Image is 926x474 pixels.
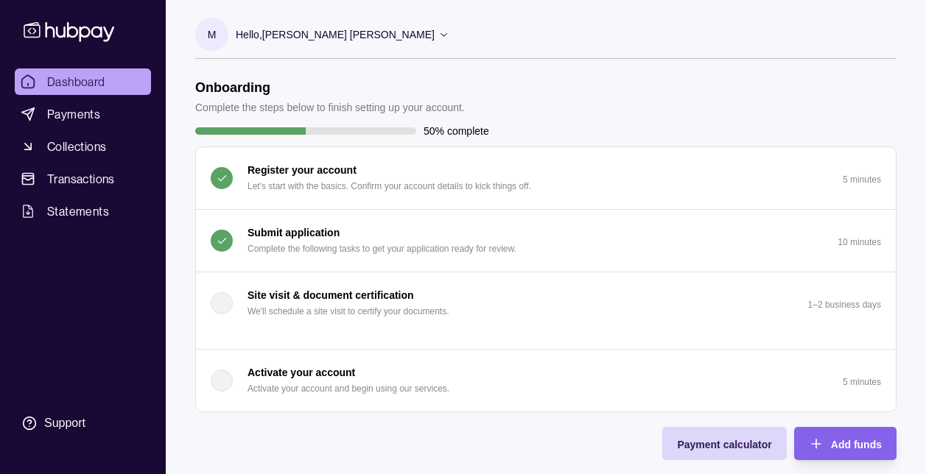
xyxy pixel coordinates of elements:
span: Payments [47,105,100,123]
a: Statements [15,198,151,224]
h1: Onboarding [195,79,465,96]
p: Complete the steps below to finish setting up your account. [195,99,465,116]
button: Payment calculator [662,427,786,460]
span: Collections [47,138,106,155]
div: Support [44,415,85,431]
p: 10 minutes [838,237,881,247]
p: 5 minutes [843,174,881,185]
p: 1–2 business days [808,300,881,310]
span: Add funds [831,439,882,450]
p: Submit application [248,224,340,241]
p: 5 minutes [843,377,881,387]
p: Hello, [PERSON_NAME] [PERSON_NAME] [236,26,435,43]
p: M [208,26,217,43]
button: Submit application Complete the following tasks to get your application ready for review.10 minutes [196,210,896,272]
span: Payment calculator [677,439,771,450]
button: Site visit & document certification We'll schedule a site visit to certify your documents.1–2 bus... [196,272,896,334]
p: Register your account [248,162,357,178]
button: Add funds [794,427,897,460]
a: Transactions [15,166,151,192]
p: Site visit & document certification [248,287,414,303]
a: Support [15,408,151,439]
span: Statements [47,202,109,220]
button: Activate your account Activate your account and begin using our services.5 minutes [196,350,896,411]
p: Activate your account [248,364,355,381]
p: Complete the following tasks to get your application ready for review. [248,241,516,257]
span: Transactions [47,170,115,188]
span: Dashboard [47,73,105,91]
p: 50% complete [424,123,489,139]
p: Activate your account and begin using our services. [248,381,449,397]
a: Collections [15,133,151,160]
button: Register your account Let's start with the basics. Confirm your account details to kick things of... [196,147,896,209]
a: Dashboard [15,68,151,95]
p: We'll schedule a site visit to certify your documents. [248,303,449,319]
div: Site visit & document certification We'll schedule a site visit to certify your documents.1–2 bus... [196,334,896,349]
a: Payments [15,101,151,127]
p: Let's start with the basics. Confirm your account details to kick things off. [248,178,531,194]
